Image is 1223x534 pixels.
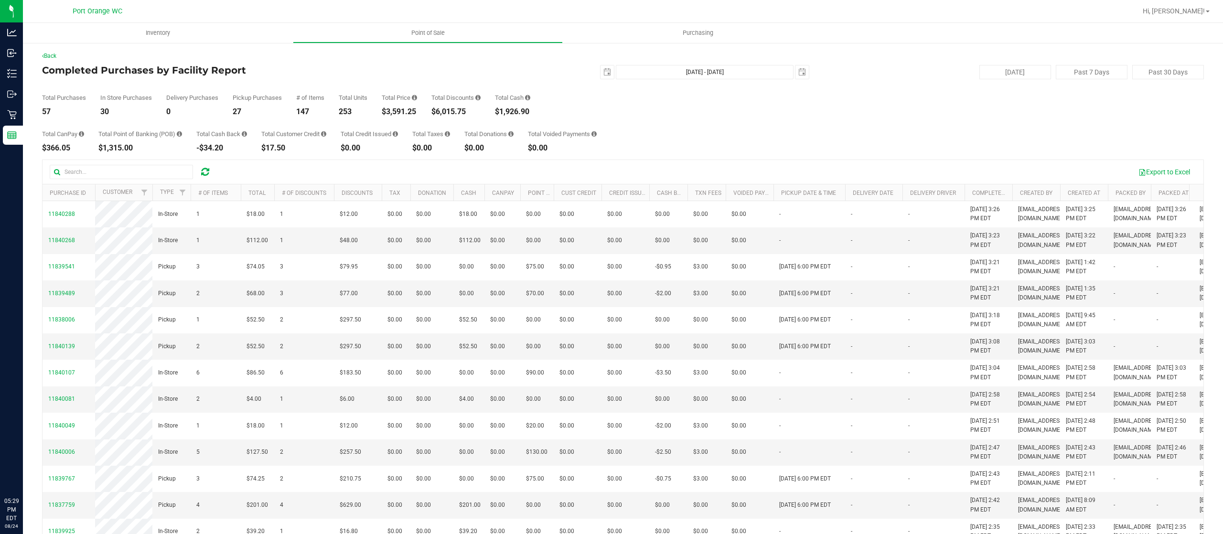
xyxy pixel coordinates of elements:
[1114,417,1160,435] span: [EMAIL_ADDRESS][DOMAIN_NAME]
[607,342,622,351] span: $0.00
[247,289,265,298] span: $68.00
[341,144,398,152] div: $0.00
[526,368,544,377] span: $90.00
[1157,289,1158,298] span: -
[233,108,282,116] div: 27
[387,395,402,404] span: $0.00
[387,289,402,298] span: $0.00
[1132,65,1204,79] button: Past 30 Days
[528,144,597,152] div: $0.00
[1114,205,1160,223] span: [EMAIL_ADDRESS][DOMAIN_NAME]
[970,284,1007,302] span: [DATE] 3:21 PM EDT
[196,236,200,245] span: 1
[655,210,670,219] span: $0.00
[342,190,373,196] a: Discounts
[7,48,17,58] inline-svg: Inbound
[158,342,176,351] span: Pickup
[970,363,1007,382] span: [DATE] 3:04 PM EDT
[1157,363,1188,382] span: [DATE] 3:03 PM EDT
[48,290,75,297] span: 11839489
[177,131,182,137] i: Sum of the successful, non-voided point-of-banking payment transactions, both via payment termina...
[166,95,218,101] div: Delivery Purchases
[42,65,429,75] h4: Completed Purchases by Facility Report
[693,342,708,351] span: $0.00
[261,144,326,152] div: $17.50
[607,289,622,298] span: $0.00
[247,315,265,324] span: $52.50
[693,262,708,271] span: $3.00
[970,231,1007,249] span: [DATE] 3:23 PM EDT
[339,95,367,101] div: Total Units
[198,190,228,196] a: # of Items
[779,395,781,404] span: -
[1143,7,1205,15] span: Hi, [PERSON_NAME]!
[158,315,176,324] span: Pickup
[48,475,75,482] span: 11839767
[1020,190,1052,196] a: Created By
[561,190,596,196] a: Cust Credit
[461,190,476,196] a: Cash
[528,131,597,137] div: Total Voided Payments
[7,28,17,37] inline-svg: Analytics
[607,368,622,377] span: $0.00
[1018,205,1064,223] span: [EMAIL_ADDRESS][DOMAIN_NAME]
[48,316,75,323] span: 11838006
[1159,190,1189,196] a: Packed At
[851,210,852,219] span: -
[103,189,132,195] a: Customer
[196,144,247,152] div: -$34.20
[296,108,324,116] div: 147
[1018,284,1064,302] span: [EMAIL_ADDRESS][DOMAIN_NAME]
[42,95,86,101] div: Total Purchases
[196,289,200,298] span: 2
[490,210,505,219] span: $0.00
[851,315,852,324] span: -
[398,29,458,37] span: Point of Sale
[1066,417,1102,435] span: [DATE] 2:48 PM EDT
[779,262,831,271] span: [DATE] 6:00 PM EDT
[1018,231,1064,249] span: [EMAIL_ADDRESS][DOMAIN_NAME]
[280,342,283,351] span: 2
[731,368,746,377] span: $0.00
[48,422,75,429] span: 11840049
[387,315,402,324] span: $0.00
[459,210,477,219] span: $18.00
[1066,284,1102,302] span: [DATE] 1:35 PM EDT
[233,95,282,101] div: Pickup Purchases
[340,368,361,377] span: $183.50
[693,236,708,245] span: $0.00
[559,289,574,298] span: $0.00
[908,395,910,404] span: -
[607,395,622,404] span: $0.00
[508,131,514,137] i: Sum of all round-up-to-next-dollar total price adjustments for all purchases in the date range.
[655,262,671,271] span: -$0.95
[418,190,446,196] a: Donation
[1157,315,1158,324] span: -
[10,458,38,486] iframe: Resource center
[1018,337,1064,355] span: [EMAIL_ADDRESS][DOMAIN_NAME]
[158,368,178,377] span: In-Store
[779,342,831,351] span: [DATE] 6:00 PM EDT
[1018,258,1064,276] span: [EMAIL_ADDRESS][DOMAIN_NAME]
[340,210,358,219] span: $12.00
[445,131,450,137] i: Sum of the total taxes for all purchases in the date range.
[412,95,417,101] i: Sum of the total prices of all purchases in the date range.
[559,315,574,324] span: $0.00
[607,236,622,245] span: $0.00
[1066,311,1102,329] span: [DATE] 9:45 AM EDT
[970,417,1007,435] span: [DATE] 2:51 PM EDT
[607,315,622,324] span: $0.00
[247,342,265,351] span: $52.50
[1157,342,1158,351] span: -
[247,210,265,219] span: $18.00
[431,95,481,101] div: Total Discounts
[196,315,200,324] span: 1
[387,368,402,377] span: $0.00
[416,236,431,245] span: $0.00
[779,315,831,324] span: [DATE] 6:00 PM EDT
[655,342,670,351] span: $0.00
[731,236,746,245] span: $0.00
[601,65,614,79] span: select
[416,210,431,219] span: $0.00
[693,315,708,324] span: $0.00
